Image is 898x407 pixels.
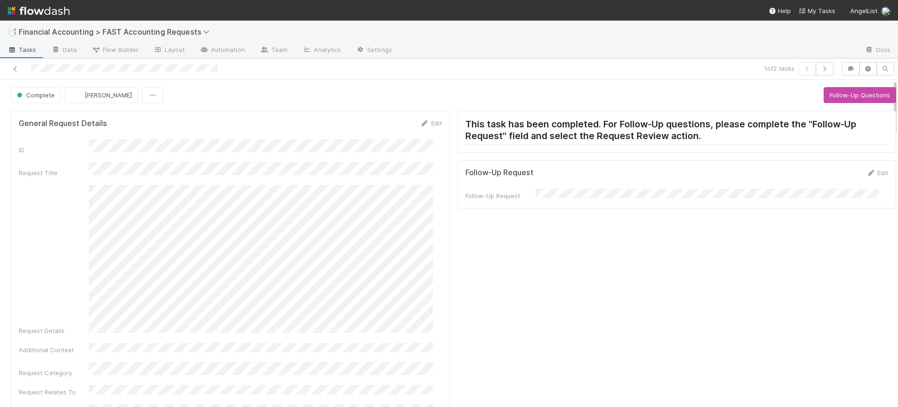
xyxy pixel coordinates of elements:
div: Request Details [19,326,89,335]
a: Data [44,43,84,58]
h5: General Request Details [19,119,107,128]
a: Settings [348,43,399,58]
span: [PERSON_NAME] [85,91,132,99]
span: AngelList [850,7,877,15]
img: avatar_fee1282a-8af6-4c79-b7c7-bf2cfad99775.png [72,90,82,100]
a: Edit [420,119,442,127]
div: Request Relates To [19,387,89,397]
div: Request Title [19,168,89,178]
span: 📑 [7,28,17,36]
span: Complete [15,91,55,99]
button: Complete [11,87,61,103]
span: My Tasks [798,7,835,15]
span: 1 of 2 tasks [764,64,795,73]
a: Layout [146,43,192,58]
span: Tasks [7,45,36,54]
img: avatar_fee1282a-8af6-4c79-b7c7-bf2cfad99775.png [881,7,891,16]
a: Team [253,43,295,58]
a: Docs [857,43,898,58]
a: My Tasks [798,6,835,15]
span: Flow Builder [92,45,138,54]
a: Analytics [295,43,348,58]
button: [PERSON_NAME] [65,87,138,103]
span: Financial Accounting > FAST Accounting Requests [19,27,214,37]
button: Follow-Up Questions [824,87,896,103]
h2: This task has been completed. For Follow-Up questions, please complete the "Follow-Up Request" fi... [465,118,889,145]
div: ID [19,145,89,155]
h5: Follow-Up Request [465,168,534,178]
div: Help [768,6,791,15]
div: Additional Context [19,345,89,355]
a: Automation [192,43,253,58]
div: Request Category [19,368,89,377]
a: Flow Builder [84,43,146,58]
a: Edit [866,169,888,177]
div: Follow-Up Request [465,191,536,200]
img: logo-inverted-e16ddd16eac7371096b0.svg [7,3,70,19]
